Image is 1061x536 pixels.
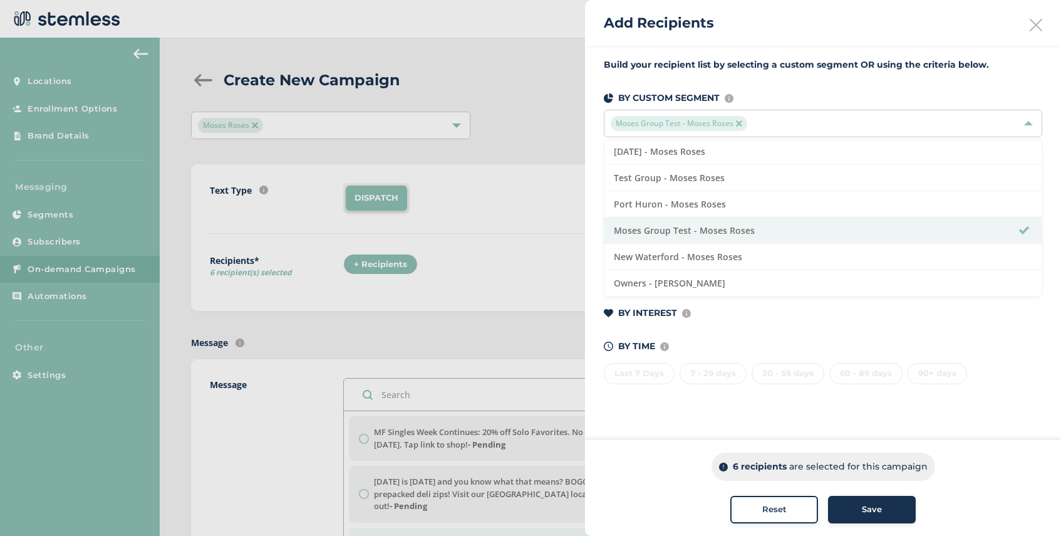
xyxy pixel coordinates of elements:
[604,165,1042,191] li: Test Group - Moses Roses
[719,463,728,471] img: icon-info-dark-48f6c5f3.svg
[604,58,1042,71] label: Build your recipient list by selecting a custom segment OR using the criteria below.
[604,244,1042,270] li: New Waterford - Moses Roses
[736,120,742,127] img: icon-close-accent-8a337256.svg
[862,503,882,516] span: Save
[604,13,714,33] h2: Add Recipients
[762,503,787,516] span: Reset
[604,270,1042,296] li: Owners - [PERSON_NAME]
[682,309,691,318] img: icon-info-236977d2.svg
[618,92,720,105] p: BY CUSTOM SEGMENT
[828,496,916,523] button: Save
[618,307,677,320] p: BY INTEREST
[660,342,669,351] img: icon-info-236977d2.svg
[725,94,733,103] img: icon-info-236977d2.svg
[604,342,613,351] img: icon-time-dark-e6b1183b.svg
[604,309,613,318] img: icon-heart-dark-29e6356f.svg
[604,93,613,103] img: icon-segments-dark-074adb27.svg
[604,218,1042,244] li: Moses Group Test - Moses Roses
[730,496,818,523] button: Reset
[733,460,787,473] p: 6 recipients
[998,476,1061,536] iframe: Chat Widget
[611,116,747,131] span: Moses Group Test - Moses Roses
[789,460,928,473] p: are selected for this campaign
[618,340,655,353] p: BY TIME
[604,191,1042,218] li: Port Huron - Moses Roses
[604,139,1042,165] li: [DATE] - Moses Roses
